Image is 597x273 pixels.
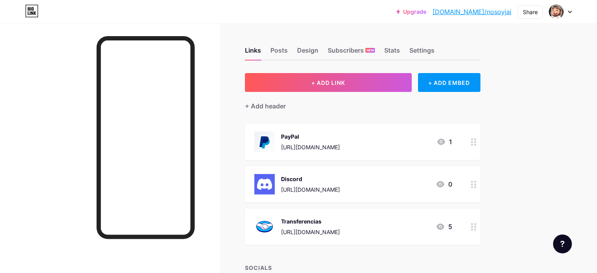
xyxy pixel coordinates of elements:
[436,137,452,147] div: 1
[418,73,480,92] div: + ADD EMBED
[549,4,564,19] img: No Soy Jaime
[270,46,288,60] div: Posts
[245,73,412,92] button: + ADD LINK
[245,46,261,60] div: Links
[523,8,538,16] div: Share
[254,132,275,152] img: PayPal
[281,228,340,236] div: [URL][DOMAIN_NAME]
[297,46,318,60] div: Design
[396,9,426,15] a: Upgrade
[254,174,275,194] img: Discord
[311,79,345,86] span: + ADD LINK
[409,46,435,60] div: Settings
[436,180,452,189] div: 0
[281,217,340,225] div: Transferencias
[254,216,275,237] img: Transferencias
[367,48,374,53] span: NEW
[281,132,340,141] div: PayPal
[328,46,375,60] div: Subscribers
[384,46,400,60] div: Stats
[245,101,286,111] div: + Add header
[281,175,340,183] div: Discord
[245,264,480,272] div: SOCIALS
[281,185,340,194] div: [URL][DOMAIN_NAME]
[436,222,452,231] div: 5
[281,143,340,151] div: [URL][DOMAIN_NAME]
[433,7,511,16] a: [DOMAIN_NAME]/nosoyjai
